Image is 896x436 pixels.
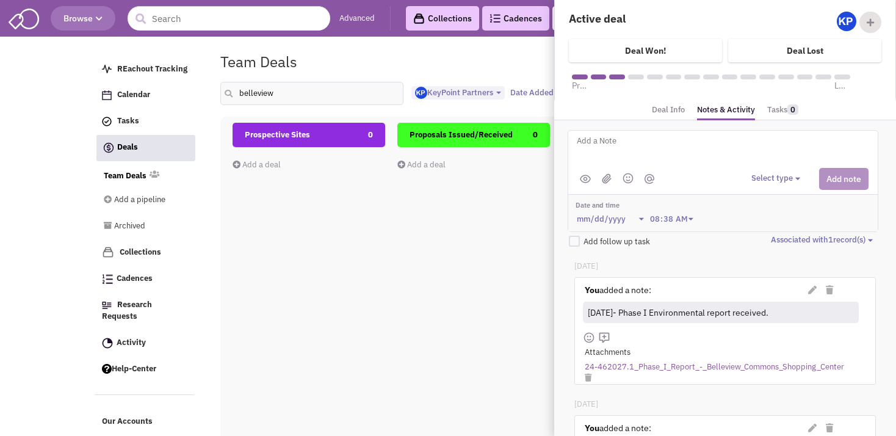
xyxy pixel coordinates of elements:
a: Team Deals [104,170,146,182]
a: REachout Tracking [96,58,195,81]
a: Deal Info [652,101,685,119]
img: SmartAdmin [9,6,39,29]
span: Prospective Sites [572,79,588,92]
img: Calendar.png [102,90,112,100]
span: Lease executed [834,79,850,92]
input: Search deals [220,82,403,105]
img: Research.png [102,302,112,309]
span: Tasks [117,116,139,126]
p: [DATE] [574,261,875,272]
a: Collections [406,6,479,31]
label: Date and time [576,201,699,211]
img: icon-tasks.png [102,117,112,126]
a: Tasks [767,101,798,119]
button: Associated with1record(s) [771,234,876,246]
div: [DATE]- Phase I Environmental report received. [585,303,854,321]
span: Research Requests [102,300,152,322]
a: Add a deal [233,159,281,170]
span: Activity [117,337,146,347]
i: Delete Note [826,286,833,294]
span: 1 [828,234,833,245]
span: REachout Tracking [117,64,187,74]
span: Cadences [117,274,153,284]
span: 0 [533,123,538,147]
h4: Deal Won! [625,45,666,56]
img: public.png [580,175,591,183]
label: added a note: [585,422,651,434]
strong: You [585,423,599,434]
img: Cadences_logo.png [490,14,500,23]
label: added a note: [585,284,651,296]
h1: Team Deals [220,54,297,70]
a: Add a deal [397,159,446,170]
i: Edit Note [808,286,817,294]
span: Date Added [510,87,554,98]
span: 0 [368,123,373,147]
img: Gp5tB00MpEGTGSMiAkF79g.png [837,12,856,31]
i: Edit Note [808,424,817,432]
a: Activity [96,332,195,355]
a: Help-Center [96,358,195,381]
label: Attachments [585,347,630,358]
img: Cadences_logo.png [102,274,113,284]
button: Date Added [507,86,567,100]
img: face-smile.png [583,332,595,344]
h4: Active deal [569,12,717,26]
img: icon-deals.svg [103,140,115,155]
i: Delete Note [826,424,833,432]
h4: Deal Lost [787,45,823,56]
a: Cadences [482,6,549,31]
img: mantion.png [645,174,654,184]
button: KeyPoint Partners [411,86,505,100]
a: Notes & Activity [697,101,755,121]
button: Browse [51,6,115,31]
a: Deals [96,135,195,161]
a: Collections [96,241,195,264]
span: Prospective Sites [245,129,310,140]
img: icon-collection-lavender.png [102,246,114,258]
a: Cadences [96,267,195,291]
i: Remove Attachment [585,374,591,382]
a: Advanced [339,13,375,24]
strong: You [585,285,599,296]
img: mdi_comment-add-outline.png [598,332,610,344]
a: 24-462027.1_Phase_I_Report_-_Belleview_Commons_Shopping_Center [585,362,844,373]
span: Proposals Issued/Received [410,129,513,140]
span: Add follow up task [583,236,650,247]
a: Research Requests [96,294,195,329]
a: Archived [104,215,178,238]
a: Calendar [96,84,195,107]
span: KeyPoint Partners [415,87,493,98]
span: 0 [787,104,798,115]
button: Select type [751,173,804,184]
a: Tasks [96,110,195,133]
img: emoji.png [623,173,634,184]
div: Add Collaborator [859,12,881,33]
span: Collections [120,247,161,257]
img: help.png [102,364,112,374]
a: Our Accounts [96,410,195,434]
img: (jpg,png,gif,doc,docx,xls,xlsx,pdf,txt) [602,173,612,184]
input: Search [128,6,330,31]
span: Our Accounts [102,416,153,427]
img: icon-collection-lavender-black.svg [413,13,425,24]
img: Activity.png [102,338,113,349]
img: Gp5tB00MpEGTGSMiAkF79g.png [415,87,427,99]
span: Calendar [117,90,150,100]
span: Browse [63,13,103,24]
a: Add a pipeline [104,189,178,212]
